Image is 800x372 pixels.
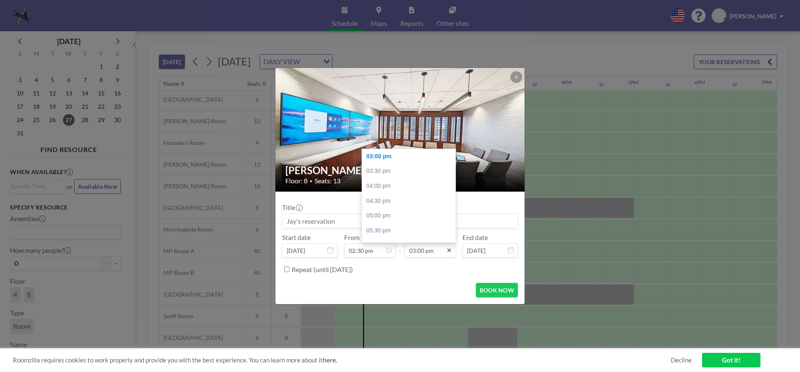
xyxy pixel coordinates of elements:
div: 04:30 pm [362,194,460,209]
img: 537.jpg [275,36,525,224]
button: BOOK NOW [476,283,518,297]
span: - [399,236,401,255]
h2: [PERSON_NAME] Room [285,164,515,177]
label: Start date [282,233,310,242]
span: Seats: 13 [315,177,340,185]
div: 03:00 pm [362,149,460,164]
div: 05:00 pm [362,208,460,223]
label: Repeat (until [DATE]) [292,265,353,274]
label: From [344,233,360,242]
span: • [310,178,312,184]
a: Got it! [702,353,760,367]
a: Decline [671,356,692,364]
span: Roomzilla requires cookies to work properly and provide you with the best experience. You can lea... [13,356,671,364]
a: here. [323,356,337,364]
label: Title [282,203,302,212]
div: 04:00 pm [362,179,460,194]
label: End date [462,233,488,242]
input: Jay's reservation [282,214,517,228]
div: 03:30 pm [362,164,460,179]
span: Floor: 8 [285,177,307,185]
div: 06:00 pm [362,238,460,253]
div: 05:30 pm [362,223,460,238]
